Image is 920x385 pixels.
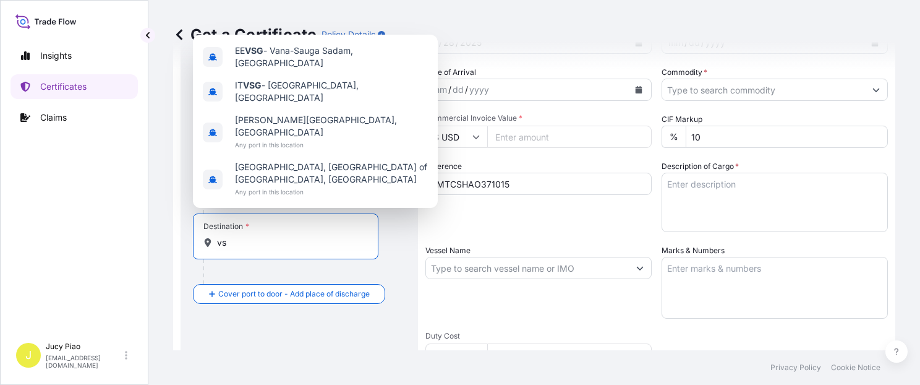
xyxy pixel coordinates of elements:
[235,114,428,139] span: [PERSON_NAME][GEOGRAPHIC_DATA], [GEOGRAPHIC_DATA]
[243,80,262,90] b: VSG
[235,139,428,151] span: Any port in this location
[425,173,652,195] input: Enter booking reference
[425,113,652,123] span: Commercial Invoice Value
[468,82,490,97] div: year,
[451,82,465,97] div: day,
[235,45,428,69] span: EE - Vana-Sauga Sadam, [GEOGRAPHIC_DATA]
[662,113,702,126] label: CIF Markup
[173,25,317,45] p: Get a Certificate
[25,349,32,361] span: J
[431,82,448,97] div: month,
[629,80,649,100] button: Calendar
[487,126,652,148] input: Enter amount
[425,66,476,79] span: Date of Arrival
[425,160,462,173] label: Reference
[217,236,363,249] input: Destination
[218,288,370,300] span: Cover port to door - Add place of discharge
[425,244,471,257] label: Vessel Name
[662,66,707,79] label: Commodity
[831,363,880,373] p: Cookie Notice
[662,160,739,173] label: Description of Cargo
[662,126,686,148] div: %
[465,82,468,97] div: /
[235,186,428,198] span: Any port in this location
[662,244,725,257] label: Marks & Numbers
[46,342,122,352] p: Jucy Piao
[193,35,438,208] div: Show suggestions
[235,161,428,186] span: [GEOGRAPHIC_DATA], [GEOGRAPHIC_DATA] of [GEOGRAPHIC_DATA], [GEOGRAPHIC_DATA]
[448,82,451,97] div: /
[686,126,888,148] input: Enter percentage between 0 and 24%
[662,79,865,101] input: Type to search commodity
[426,257,629,279] input: Type to search vessel name or IMO
[487,344,652,366] input: Enter amount
[425,331,652,341] span: Duty Cost
[629,257,651,279] button: Show suggestions
[235,79,428,104] span: IT - [GEOGRAPHIC_DATA], [GEOGRAPHIC_DATA]
[46,354,122,369] p: [EMAIL_ADDRESS][DOMAIN_NAME]
[245,45,263,56] b: VSG
[322,28,375,41] p: Policy Details
[40,111,67,124] p: Claims
[40,80,87,93] p: Certificates
[40,50,72,62] p: Insights
[865,79,887,101] button: Show suggestions
[770,363,821,373] p: Privacy Policy
[203,222,249,231] div: Destination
